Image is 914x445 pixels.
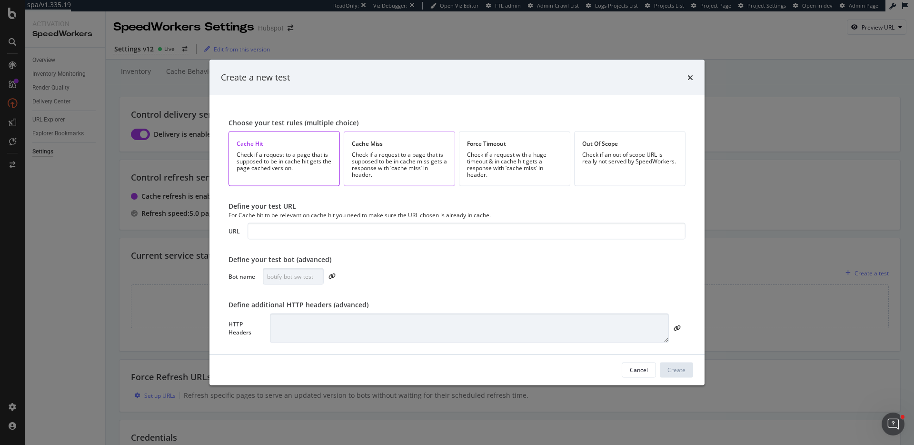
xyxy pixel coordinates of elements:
[352,139,447,147] div: Cache Miss
[622,362,656,377] button: Cancel
[667,366,685,374] div: Create
[228,201,685,211] div: Define your test URL
[228,320,262,336] div: HTTP Headers
[209,60,705,385] div: modal
[582,151,677,164] div: Check if an out of scope URL is really not served by SpeedWorkers.
[221,71,290,84] div: Create a new test
[228,300,685,309] div: Define additional HTTP headers (advanced)
[660,362,693,377] button: Create
[228,272,255,280] div: Bot name
[467,139,562,147] div: Force Timeout
[228,254,685,264] div: Define your test bot (advanced)
[228,211,685,219] div: For Cache hit to be relevant on cache hit you need to make sure the URL chosen is already in cache.
[882,413,904,435] iframe: Intercom live chat
[237,139,332,147] div: Cache Hit
[228,227,240,235] div: URL
[582,139,677,147] div: Out Of Scope
[467,151,562,178] div: Check if a request with a huge timeout & in cache hit gets a response with ‘cache miss’ in header.
[630,366,648,374] div: Cancel
[237,151,332,171] div: Check if a request to a page that is supposed to be in cache hit gets the page cached version.
[228,118,685,127] div: Choose your test rules (multiple choice)
[687,71,693,84] div: times
[352,151,447,178] div: Check if a request to a page that is supposed to be in cache miss gets a response with ‘cache mis...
